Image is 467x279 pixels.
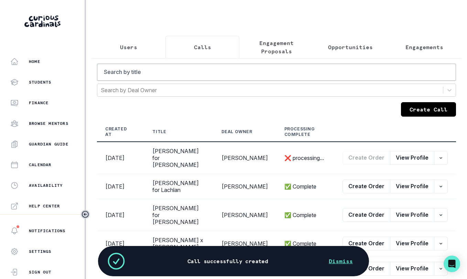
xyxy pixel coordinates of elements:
[29,141,68,147] p: Guardian Guide
[105,126,128,137] div: Created At
[343,180,390,193] button: Create Order
[401,102,456,117] button: Create Call
[245,39,307,55] p: Engagement Proposals
[328,43,373,51] p: Opportunities
[97,142,144,174] td: [DATE]
[81,210,90,219] button: Toggle sidebar
[434,180,448,193] button: row menu
[144,142,213,174] td: [PERSON_NAME] for [PERSON_NAME]
[29,79,52,85] p: Students
[434,237,448,250] button: row menu
[284,126,318,137] div: Processing complete
[29,59,40,64] p: Home
[343,237,390,250] button: Create Order
[29,269,52,275] p: Sign Out
[276,231,334,256] td: ✅ Complete
[276,199,334,231] td: ✅ Complete
[390,237,434,250] button: View Profile
[144,174,213,199] td: [PERSON_NAME] for Lachlan
[152,129,166,135] div: Title
[29,228,66,234] p: Notifications
[390,151,434,165] button: View Profile
[97,199,144,231] td: [DATE]
[276,142,334,174] td: ❌ processing...
[213,142,276,174] td: [PERSON_NAME]
[213,174,276,199] td: [PERSON_NAME]
[390,208,434,222] button: View Profile
[343,208,390,222] button: Create Order
[97,231,144,256] td: [DATE]
[24,15,61,27] img: Curious Cardinals Logo
[29,121,68,126] p: Browse Mentors
[29,183,63,188] p: Availability
[144,199,213,231] td: [PERSON_NAME] for [PERSON_NAME]
[276,174,334,199] td: ✅ Complete
[434,208,448,222] button: row menu
[444,256,460,272] div: Open Intercom Messenger
[390,180,434,193] button: View Profile
[321,254,361,268] button: Dismiss
[29,203,60,209] p: Help Center
[213,231,276,256] td: [PERSON_NAME]
[97,174,144,199] td: [DATE]
[187,258,268,265] p: Call successfully created
[29,162,52,168] p: Calendar
[390,262,434,276] button: View Profile
[29,249,52,254] p: Settings
[434,151,448,165] button: row menu
[405,43,443,51] p: Engagements
[221,129,252,135] div: Deal Owner
[29,100,48,106] p: Finance
[194,43,211,51] p: Calls
[120,43,137,51] p: Users
[213,199,276,231] td: [PERSON_NAME]
[343,151,390,165] button: Create Order
[434,262,448,276] button: row menu
[144,231,213,256] td: [PERSON_NAME] x [PERSON_NAME]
